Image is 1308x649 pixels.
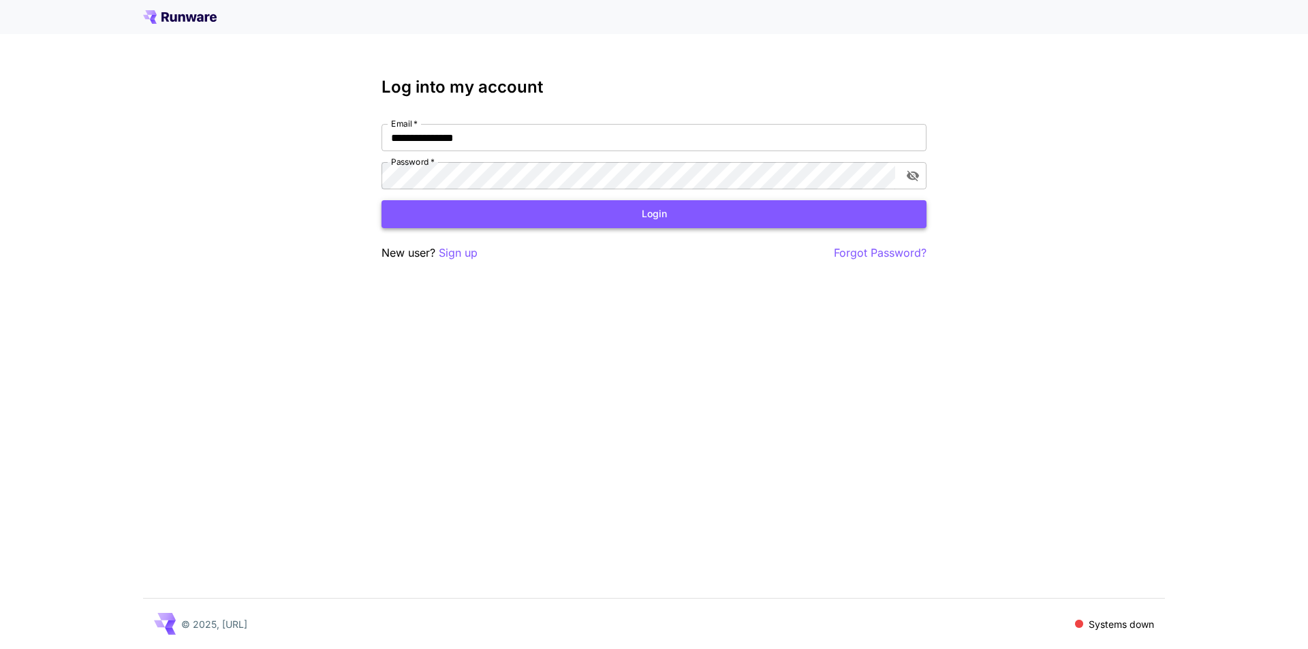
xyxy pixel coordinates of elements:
p: New user? [381,244,478,262]
h3: Log into my account [381,78,926,97]
button: Sign up [439,244,478,262]
button: toggle password visibility [901,163,925,188]
label: Password [391,156,435,168]
button: Forgot Password? [834,244,926,262]
button: Login [381,200,926,228]
p: Systems down [1089,617,1154,631]
label: Email [391,118,418,129]
p: © 2025, [URL] [181,617,247,631]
